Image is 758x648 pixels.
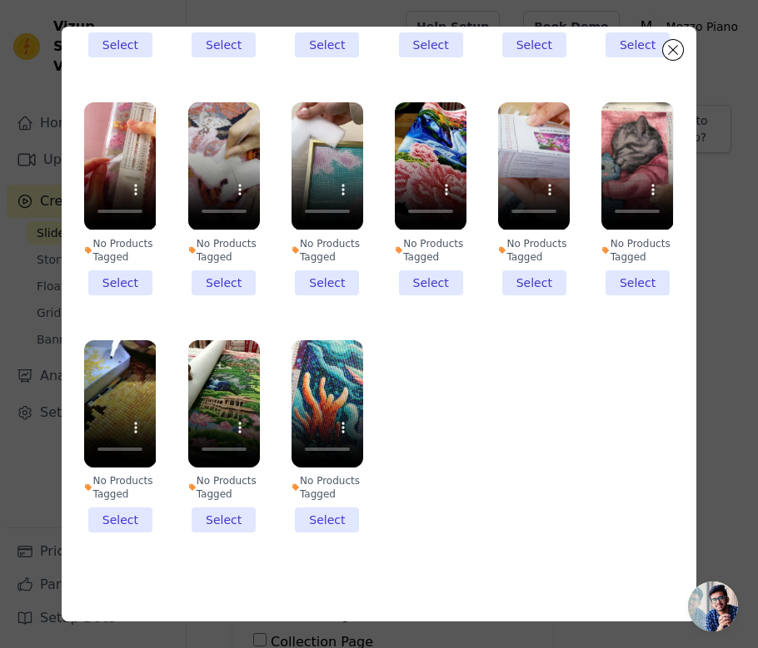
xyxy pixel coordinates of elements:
[395,237,466,264] div: No Products Tagged
[84,474,156,501] div: No Products Tagged
[84,237,156,264] div: No Products Tagged
[292,474,363,501] div: No Products Tagged
[663,40,683,60] button: Close modal
[498,237,570,264] div: No Products Tagged
[601,237,673,264] div: No Products Tagged
[292,237,363,264] div: No Products Tagged
[688,581,738,631] a: Open chat
[188,474,260,501] div: No Products Tagged
[188,237,260,264] div: No Products Tagged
